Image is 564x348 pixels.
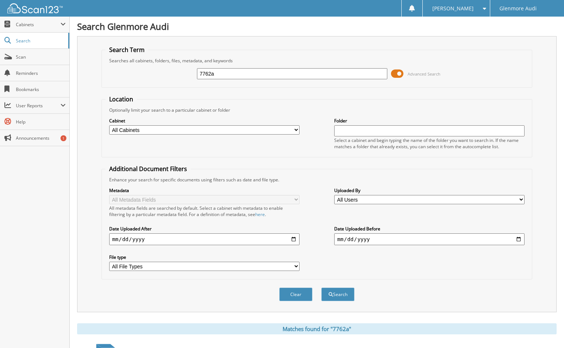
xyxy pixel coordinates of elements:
[105,107,528,113] div: Optionally limit your search to a particular cabinet or folder
[334,118,525,124] label: Folder
[16,54,66,60] span: Scan
[109,118,300,124] label: Cabinet
[279,288,312,301] button: Clear
[334,233,525,245] input: end
[16,102,60,109] span: User Reports
[60,135,66,141] div: 1
[334,226,525,232] label: Date Uploaded Before
[105,177,528,183] div: Enhance your search for specific documents using filters such as date and file type.
[109,233,300,245] input: start
[499,6,537,11] span: Glenmore Audi
[16,70,66,76] span: Reminders
[16,86,66,93] span: Bookmarks
[105,46,148,54] legend: Search Term
[16,119,66,125] span: Help
[255,211,265,217] a: here
[109,205,300,217] div: All metadata fields are searched by default. Select a cabinet with metadata to enable filtering b...
[77,323,557,334] div: Matches found for "7762a"
[105,58,528,64] div: Searches all cabinets, folders, files, metadata, and keywords
[7,3,63,13] img: scan123-logo-white.svg
[109,254,300,260] label: File type
[321,288,354,301] button: Search
[16,38,65,44] span: Search
[334,137,525,150] div: Select a cabinet and begin typing the name of the folder you want to search in. If the name match...
[77,20,557,32] h1: Search Glenmore Audi
[109,226,300,232] label: Date Uploaded After
[16,135,66,141] span: Announcements
[109,187,300,194] label: Metadata
[408,71,440,77] span: Advanced Search
[16,21,60,28] span: Cabinets
[105,165,191,173] legend: Additional Document Filters
[334,187,525,194] label: Uploaded By
[105,95,137,103] legend: Location
[432,6,474,11] span: [PERSON_NAME]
